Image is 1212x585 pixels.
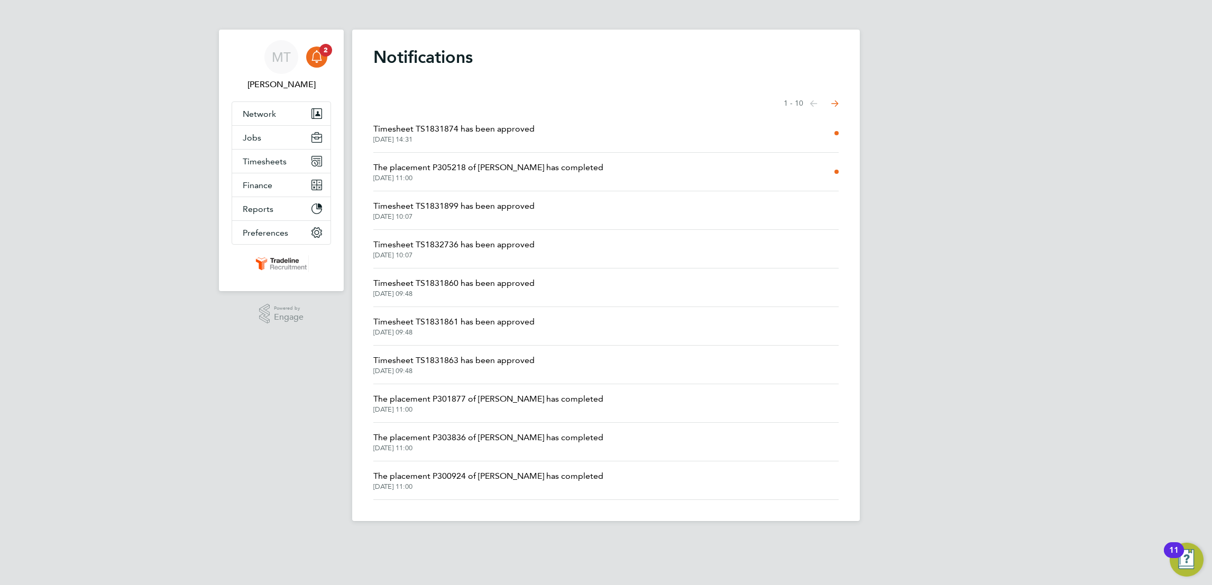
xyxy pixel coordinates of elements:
span: Network [243,109,276,119]
span: [DATE] 11:00 [373,174,603,182]
a: MT[PERSON_NAME] [232,40,331,91]
nav: Main navigation [219,30,344,291]
span: Powered by [274,304,304,313]
span: Timesheet TS1831899 has been approved [373,200,535,212]
span: [DATE] 14:31 [373,135,535,144]
span: Timesheets [243,156,287,166]
a: Timesheet TS1831861 has been approved[DATE] 09:48 [373,315,535,337]
span: The placement P300924 of [PERSON_NAME] has completed [373,470,603,482]
button: Open Resource Center, 11 new notifications [1170,543,1204,577]
span: Timesheet TS1831874 has been approved [373,123,535,135]
span: 2 [319,44,332,57]
a: Timesheet TS1831863 has been approved[DATE] 09:48 [373,354,535,375]
img: tradelinerecruitment-logo-retina.png [254,255,309,272]
span: [DATE] 09:48 [373,328,535,337]
a: Go to home page [232,255,331,272]
span: The placement P301877 of [PERSON_NAME] has completed [373,393,603,405]
button: Network [232,102,330,125]
span: [DATE] 09:48 [373,367,535,375]
span: [DATE] 11:00 [373,482,603,491]
span: 1 - 10 [784,98,803,109]
span: Jobs [243,133,261,143]
button: Finance [232,173,330,197]
a: Timesheet TS1831899 has been approved[DATE] 10:07 [373,200,535,221]
a: The placement P300924 of [PERSON_NAME] has completed[DATE] 11:00 [373,470,603,491]
span: Reports [243,204,273,214]
span: Timesheet TS1831863 has been approved [373,354,535,367]
span: Marina Takkou [232,78,331,91]
span: [DATE] 09:48 [373,290,535,298]
a: The placement P301877 of [PERSON_NAME] has completed[DATE] 11:00 [373,393,603,414]
h1: Notifications [373,47,839,68]
nav: Select page of notifications list [784,93,839,114]
span: [DATE] 11:00 [373,444,603,452]
span: [DATE] 11:00 [373,405,603,414]
a: The placement P305218 of [PERSON_NAME] has completed[DATE] 11:00 [373,161,603,182]
button: Jobs [232,126,330,149]
span: The placement P305218 of [PERSON_NAME] has completed [373,161,603,174]
span: Timesheet TS1831861 has been approved [373,315,535,328]
a: The placement P303836 of [PERSON_NAME] has completed[DATE] 11:00 [373,431,603,452]
span: Timesheet TS1831860 has been approved [373,277,535,290]
a: Powered byEngage [259,304,304,324]
button: Preferences [232,221,330,244]
span: [DATE] 10:07 [373,212,535,221]
span: Finance [243,180,272,190]
a: Timesheet TS1831874 has been approved[DATE] 14:31 [373,123,535,144]
span: [DATE] 10:07 [373,251,535,259]
button: Timesheets [232,150,330,173]
span: The placement P303836 of [PERSON_NAME] has completed [373,431,603,444]
span: MT [272,50,291,64]
a: 2 [306,40,327,74]
a: Timesheet TS1831860 has been approved[DATE] 09:48 [373,277,535,298]
span: Timesheet TS1832736 has been approved [373,238,535,251]
button: Reports [232,197,330,220]
span: Preferences [243,228,288,238]
a: Timesheet TS1832736 has been approved[DATE] 10:07 [373,238,535,259]
div: 11 [1169,550,1179,564]
span: Engage [274,313,304,322]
